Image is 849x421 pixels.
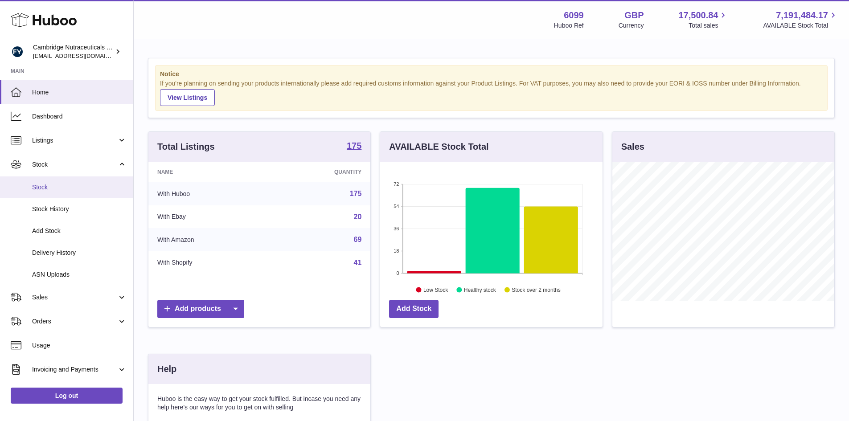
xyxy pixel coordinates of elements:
[678,9,728,30] a: 17,500.84 Total sales
[776,9,828,21] span: 7,191,484.17
[763,21,838,30] span: AVAILABLE Stock Total
[157,300,244,318] a: Add products
[160,70,823,78] strong: Notice
[157,141,215,153] h3: Total Listings
[394,248,399,253] text: 18
[394,204,399,209] text: 54
[148,205,270,229] td: With Ebay
[11,45,24,58] img: huboo@camnutra.com
[624,9,644,21] strong: GBP
[394,226,399,231] text: 36
[394,181,399,187] text: 72
[32,205,127,213] span: Stock History
[32,341,127,350] span: Usage
[354,236,362,243] a: 69
[619,21,644,30] div: Currency
[157,395,361,412] p: Huboo is the easy way to get your stock fulfilled. But incase you need any help here's our ways f...
[148,162,270,182] th: Name
[32,160,117,169] span: Stock
[160,89,215,106] a: View Listings
[32,183,127,192] span: Stock
[464,286,496,293] text: Healthy stock
[148,182,270,205] td: With Huboo
[32,249,127,257] span: Delivery History
[423,286,448,293] text: Low Stock
[33,52,131,59] span: [EMAIL_ADDRESS][DOMAIN_NAME]
[347,141,361,150] strong: 175
[32,293,117,302] span: Sales
[32,112,127,121] span: Dashboard
[33,43,113,60] div: Cambridge Nutraceuticals Ltd
[32,317,117,326] span: Orders
[763,9,838,30] a: 7,191,484.17 AVAILABLE Stock Total
[270,162,371,182] th: Quantity
[389,300,439,318] a: Add Stock
[354,213,362,221] a: 20
[350,190,362,197] a: 175
[160,79,823,106] div: If you're planning on sending your products internationally please add required customs informati...
[512,286,561,293] text: Stock over 2 months
[689,21,728,30] span: Total sales
[32,365,117,374] span: Invoicing and Payments
[148,251,270,274] td: With Shopify
[354,259,362,266] a: 41
[621,141,644,153] h3: Sales
[32,88,127,97] span: Home
[678,9,718,21] span: 17,500.84
[11,388,123,404] a: Log out
[564,9,584,21] strong: 6099
[554,21,584,30] div: Huboo Ref
[148,228,270,251] td: With Amazon
[32,136,117,145] span: Listings
[157,363,176,375] h3: Help
[32,227,127,235] span: Add Stock
[32,270,127,279] span: ASN Uploads
[389,141,488,153] h3: AVAILABLE Stock Total
[397,270,399,276] text: 0
[347,141,361,152] a: 175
